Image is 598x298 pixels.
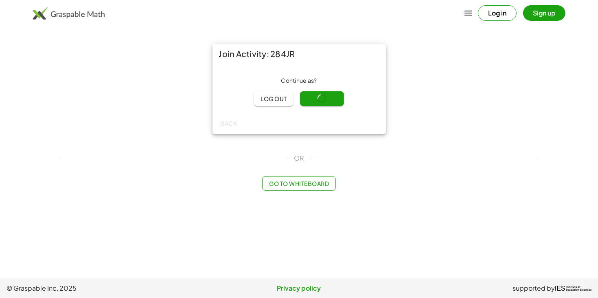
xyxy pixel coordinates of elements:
button: Go to Whiteboard [262,176,336,191]
span: Go to Whiteboard [269,180,329,187]
div: Continue as ? [219,77,379,85]
span: IES [555,285,565,292]
span: Institute of Education Sciences [566,286,591,291]
a: IESInstitute ofEducation Sciences [555,283,591,293]
button: Sign up [523,5,565,21]
span: supported by [513,283,555,293]
button: Log out [254,91,294,106]
span: OR [294,153,304,163]
a: Privacy policy [202,283,396,293]
div: Join Activity: 284JR [212,44,386,64]
span: © Graspable Inc, 2025 [7,283,202,293]
button: Log in [478,5,517,21]
span: Log out [261,95,287,102]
